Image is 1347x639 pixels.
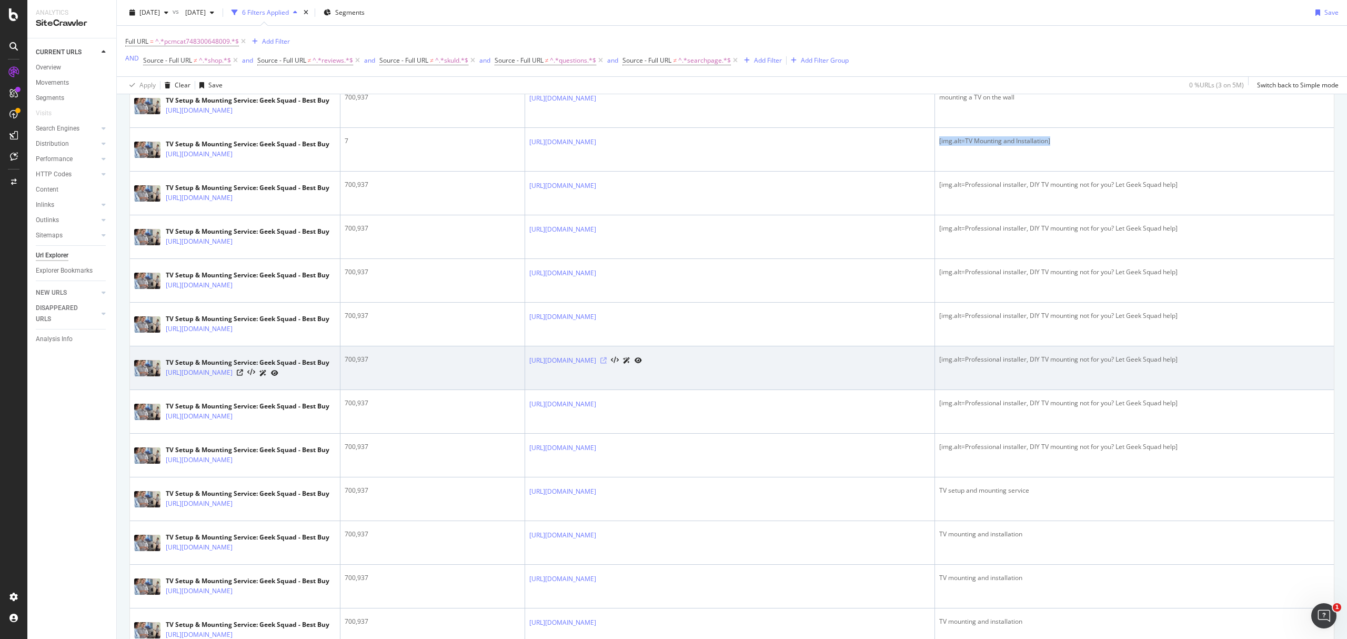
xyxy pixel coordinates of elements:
[939,93,1330,102] div: mounting a TV on the wall
[801,56,849,65] div: Add Filter Group
[529,181,596,191] a: [URL][DOMAIN_NAME]
[529,224,596,235] a: [URL][DOMAIN_NAME]
[160,77,190,94] button: Clear
[345,573,520,583] div: 700,937
[36,108,52,119] div: Visits
[36,230,63,241] div: Sitemaps
[36,184,58,195] div: Content
[36,17,108,29] div: SiteCrawler
[939,530,1330,539] div: TV mounting and installation
[195,77,223,94] button: Save
[622,56,671,65] span: Source - Full URL
[134,360,160,377] img: main image
[319,4,369,21] button: Segments
[36,265,109,276] a: Explorer Bookmarks
[939,311,1330,321] div: [img.alt=Professional installer, DIY TV mounting not for you? Let Geek Squad help]
[166,183,329,193] div: TV Setup & Mounting Service: Geek Squad - Best Buy
[199,53,231,68] span: ^.*shop.*$
[150,37,154,46] span: =
[36,250,68,261] div: Url Explorer
[181,4,218,21] button: [DATE]
[529,617,596,628] a: [URL][DOMAIN_NAME]
[181,8,206,17] span: 2025 Jul. 29th
[166,576,329,586] div: TV Setup & Mounting Service: Geek Squad - Best Buy
[134,491,160,508] img: main image
[36,138,98,149] a: Distribution
[143,56,192,65] span: Source - Full URL
[678,53,731,68] span: ^.*searchpage.*$
[134,447,160,464] img: main image
[364,55,375,65] button: and
[166,314,329,324] div: TV Setup & Mounting Service: Geek Squad - Best Buy
[166,227,329,236] div: TV Setup & Mounting Service: Geek Squad - Best Buy
[335,8,365,17] span: Segments
[939,486,1330,495] div: TV setup and mounting service
[550,53,596,68] span: ^.*questions.*$
[237,370,243,376] a: Visit Online Page
[134,535,160,552] img: main image
[36,215,59,226] div: Outlinks
[242,55,253,65] button: and
[345,486,520,495] div: 700,937
[1311,603,1336,628] iframe: Intercom live chat
[635,355,642,366] a: URL Inspection
[166,533,329,542] div: TV Setup & Mounting Service: Geek Squad - Best Buy
[607,56,618,65] div: and
[36,154,98,165] a: Performance
[134,142,160,158] img: main image
[345,267,520,277] div: 700,937
[1189,81,1244,89] div: 0 % URLs ( 3 on 5M )
[529,574,596,584] a: [URL][DOMAIN_NAME]
[134,229,160,246] img: main image
[313,53,353,68] span: ^.*reviews.*$
[166,367,233,378] a: [URL][DOMAIN_NAME]
[1333,603,1341,612] span: 1
[345,355,520,364] div: 700,937
[939,136,1330,146] div: [img.alt=TV Mounting and Installation]
[166,236,233,247] a: [URL][DOMAIN_NAME]
[308,56,311,65] span: ≠
[36,169,72,180] div: HTTP Codes
[36,303,89,325] div: DISAPPEARED URLS
[600,357,607,364] a: Visit Online Page
[36,77,69,88] div: Movements
[36,334,73,345] div: Analysis Info
[139,81,156,89] div: Apply
[345,398,520,408] div: 700,937
[36,93,64,104] div: Segments
[166,271,329,280] div: TV Setup & Mounting Service: Geek Squad - Best Buy
[36,154,73,165] div: Performance
[175,81,190,89] div: Clear
[125,4,173,21] button: [DATE]
[257,56,306,65] span: Source - Full URL
[36,184,109,195] a: Content
[271,367,278,378] a: URL Inspection
[345,136,520,146] div: 7
[36,215,98,226] a: Outlinks
[529,443,596,453] a: [URL][DOMAIN_NAME]
[166,445,329,455] div: TV Setup & Mounting Service: Geek Squad - Best Buy
[939,617,1330,626] div: TV mounting and installation
[479,56,490,65] div: and
[125,53,139,63] button: AND
[125,37,148,46] span: Full URL
[166,193,233,203] a: [URL][DOMAIN_NAME]
[345,224,520,233] div: 700,937
[166,411,233,422] a: [URL][DOMAIN_NAME]
[36,123,79,134] div: Search Engines
[529,486,596,497] a: [URL][DOMAIN_NAME]
[36,62,109,73] a: Overview
[166,280,233,291] a: [URL][DOMAIN_NAME]
[939,355,1330,364] div: [img.alt=Professional installer, DIY TV mounting not for you? Let Geek Squad help]
[134,316,160,333] img: main image
[529,355,596,366] a: [URL][DOMAIN_NAME]
[166,324,233,334] a: [URL][DOMAIN_NAME]
[242,8,289,17] div: 6 Filters Applied
[259,367,267,378] a: AI Url Details
[623,355,630,366] a: AI Url Details
[435,53,468,68] span: ^.*skuId.*$
[529,530,596,541] a: [URL][DOMAIN_NAME]
[36,123,98,134] a: Search Engines
[134,404,160,421] img: main image
[345,180,520,189] div: 700,937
